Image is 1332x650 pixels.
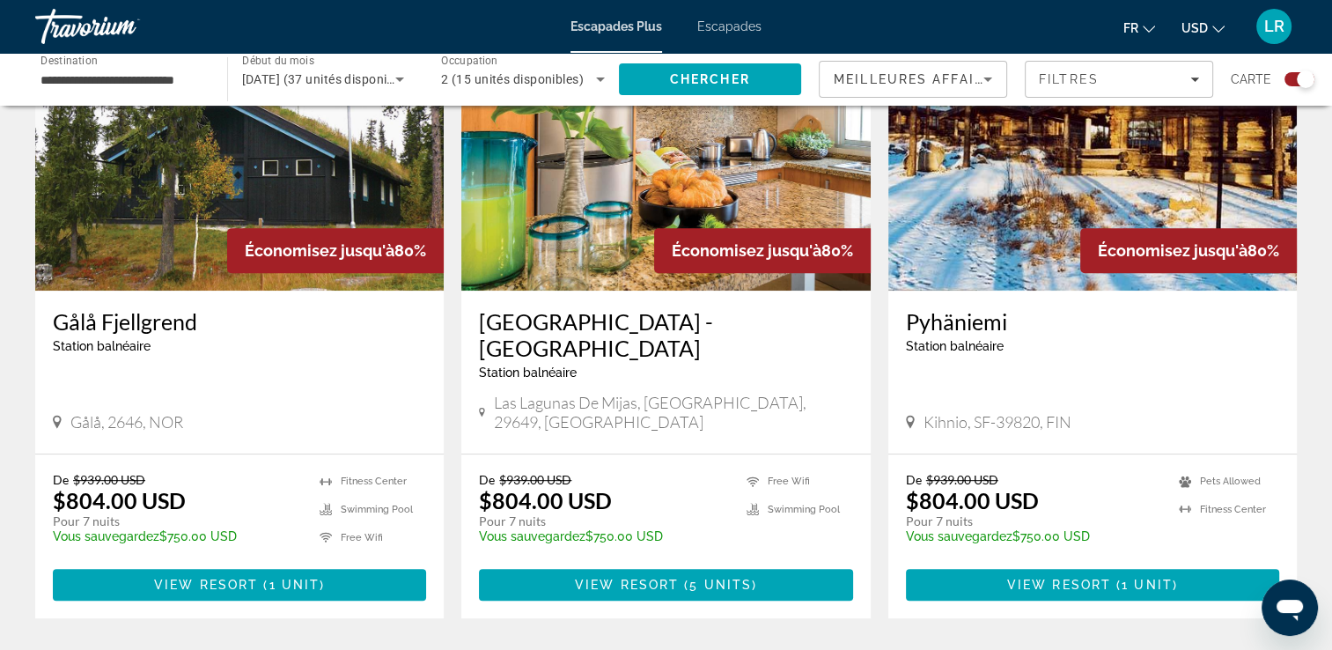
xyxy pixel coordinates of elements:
span: Kihnio, SF-39820, FIN [924,412,1071,432]
span: Station balnéaire [906,339,1004,353]
span: Carte [1231,67,1271,92]
font: $804.00 USD [53,487,186,513]
span: ( ) [1111,578,1178,592]
span: Pets Allowed [1200,476,1261,487]
span: View Resort [575,578,679,592]
span: $939.00 USD [926,472,998,487]
font: $750.00 USD [53,529,237,543]
span: Occupation [441,55,498,67]
span: Swimming Pool [768,504,840,515]
span: De [53,472,69,487]
span: Chercher [670,72,750,86]
span: Destination [40,54,98,66]
span: Fitness Center [1200,504,1266,515]
div: 80% [1080,228,1297,273]
input: Sélectionnez la destination [40,70,204,91]
span: Fitness Center [341,476,407,487]
a: Escapades Plus [570,19,662,33]
div: 80% [654,228,871,273]
span: View Resort [1007,578,1111,592]
a: Gålå Fjellgrend [53,308,426,335]
img: Pyhäniemi [888,9,1297,291]
p: Pour 7 nuits [53,513,302,529]
font: $804.00 USD [906,487,1039,513]
span: ( ) [679,578,757,592]
span: Las Lagunas de Mijas, [GEOGRAPHIC_DATA], 29649, [GEOGRAPHIC_DATA] [494,393,852,432]
span: Économisez jusqu'à [672,241,821,260]
button: Filtres [1025,61,1213,98]
button: View Resort(1 unit) [53,569,426,601]
img: Ramada Hotel & Suites - Marina del Sol [461,9,870,291]
span: Vous sauvegardez [53,529,159,543]
font: $804.00 USD [479,487,612,513]
p: Pour 7 nuits [906,513,1161,529]
font: $750.00 USD [906,529,1090,543]
button: Changer de devise [1181,15,1225,41]
span: De [906,472,922,487]
button: Rechercher [619,63,802,95]
span: USD [1181,21,1208,35]
a: Pyhäniemi [906,308,1279,335]
span: Vous sauvegardez [479,529,585,543]
span: Vous sauvegardez [906,529,1012,543]
span: De [479,472,495,487]
button: Changer la langue [1123,15,1155,41]
div: 80% [227,228,444,273]
span: Swimming Pool [341,504,413,515]
span: 1 unit [269,578,320,592]
span: 1 unit [1122,578,1173,592]
span: Gålå, 2646, NOR [70,412,183,432]
span: Fr [1123,21,1138,35]
span: Économisez jusqu'à [1098,241,1247,260]
button: View Resort(1 unit) [906,569,1279,601]
span: Free Wifi [341,532,383,543]
p: Pour 7 nuits [479,513,728,529]
font: $750.00 USD [479,529,663,543]
span: LR [1264,18,1284,35]
span: Économisez jusqu'à [245,241,394,260]
a: Escapades [697,19,762,33]
span: Station balnéaire [53,339,151,353]
a: Travorium [35,4,211,49]
button: View Resort(5 units) [479,569,852,601]
span: View Resort [154,578,258,592]
span: Filtres [1039,72,1099,86]
mat-select: Trier par [834,69,992,90]
iframe: Bouton de lancement de la fenêtre de messagerie [1262,580,1318,636]
span: $939.00 USD [73,472,145,487]
span: 5 units [689,578,752,592]
img: Gålå Fjellgrend [35,9,444,291]
span: Meilleures affaires [834,72,1003,86]
span: $939.00 USD [499,472,571,487]
span: 2 (15 unités disponibles) [441,72,584,86]
span: Station balnéaire [479,366,577,380]
span: Free Wifi [768,476,810,487]
span: Début du mois [242,55,314,67]
button: Menu utilisateur [1251,8,1297,45]
span: [DATE] (37 unités disponibles) [242,72,416,86]
span: ( ) [258,578,325,592]
a: [GEOGRAPHIC_DATA] - [GEOGRAPHIC_DATA] [479,308,852,361]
